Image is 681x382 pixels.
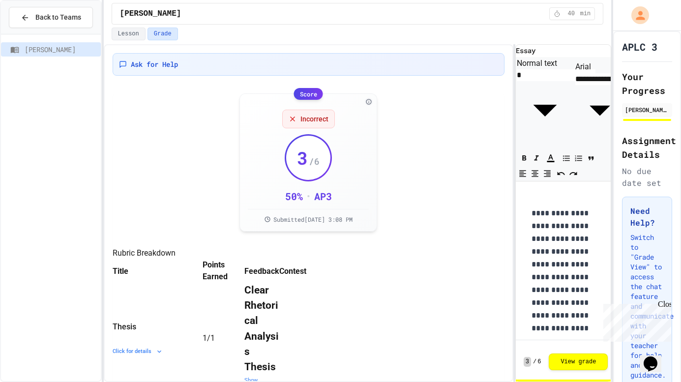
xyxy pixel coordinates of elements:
[203,333,207,342] span: 1
[297,148,308,168] span: 3
[35,12,81,23] span: Back to Teams
[625,105,669,114] div: [PERSON_NAME]
[549,353,608,370] button: View grade
[113,247,504,259] h5: Rubric Breakdown
[244,284,279,373] strong: Clear Rhetorical Analysis Thesis
[567,166,579,180] button: Redo (⌘+⇧+Z)
[279,266,306,275] span: Contest
[621,4,651,27] div: My Account
[517,58,573,69] div: Normal text
[131,59,178,69] span: Ask for Help
[580,10,591,18] span: min
[309,154,320,168] span: / 6
[120,8,181,20] span: [PERSON_NAME]
[207,333,215,342] span: / 1
[307,189,310,203] div: •
[630,205,664,229] h3: Need Help?
[622,165,672,189] div: No due date set
[585,150,597,165] button: Quote
[573,150,585,165] button: Numbered List
[622,40,657,54] h1: APLC 3
[561,150,572,165] button: Bullet List
[113,266,128,275] span: Title
[300,114,328,124] span: Incorrect
[541,166,553,180] button: Align Right
[294,88,323,100] div: Score
[517,166,529,180] button: Align Left
[531,150,542,165] button: Italic (⌘+I)
[599,300,671,342] iframe: chat widget
[148,28,178,40] button: Grade
[273,215,353,223] span: Submitted [DATE] 3:08 PM
[555,166,567,180] button: Undo (⌘+Z)
[537,358,541,366] span: 6
[314,189,332,203] div: AP 3
[203,259,244,283] span: Points Earned
[285,189,303,203] div: 50 %
[25,44,97,55] span: [PERSON_NAME]
[113,320,191,334] div: Thesis
[622,70,672,97] h2: Your Progress
[640,343,671,372] iframe: chat widget
[622,134,672,161] h2: Assignment Details
[533,358,536,366] span: /
[244,266,279,275] span: Feedback
[630,233,664,380] p: Switch to "Grade View" to access the chat feature and communicate with your teacher for help and ...
[575,61,624,73] div: Arial
[112,28,146,40] button: Lesson
[529,166,541,180] button: Align Center
[4,4,68,62] div: Chat with us now!Close
[113,348,191,356] div: Click for details
[563,10,579,18] span: 40
[516,45,611,57] h6: Essay
[524,357,531,367] span: 3
[518,150,530,165] button: Bold (⌘+B)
